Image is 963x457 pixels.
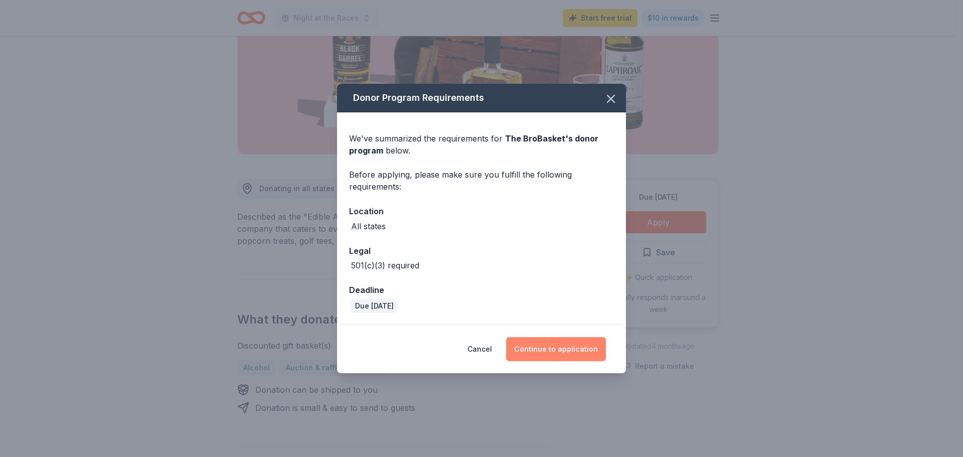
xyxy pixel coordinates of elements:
[351,259,419,271] div: 501(c)(3) required
[506,337,606,361] button: Continue to application
[467,337,492,361] button: Cancel
[349,132,614,157] div: We've summarized the requirements for below.
[349,169,614,193] div: Before applying, please make sure you fulfill the following requirements:
[349,205,614,218] div: Location
[337,84,626,112] div: Donor Program Requirements
[351,220,386,232] div: All states
[349,244,614,257] div: Legal
[349,283,614,296] div: Deadline
[351,299,398,313] div: Due [DATE]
